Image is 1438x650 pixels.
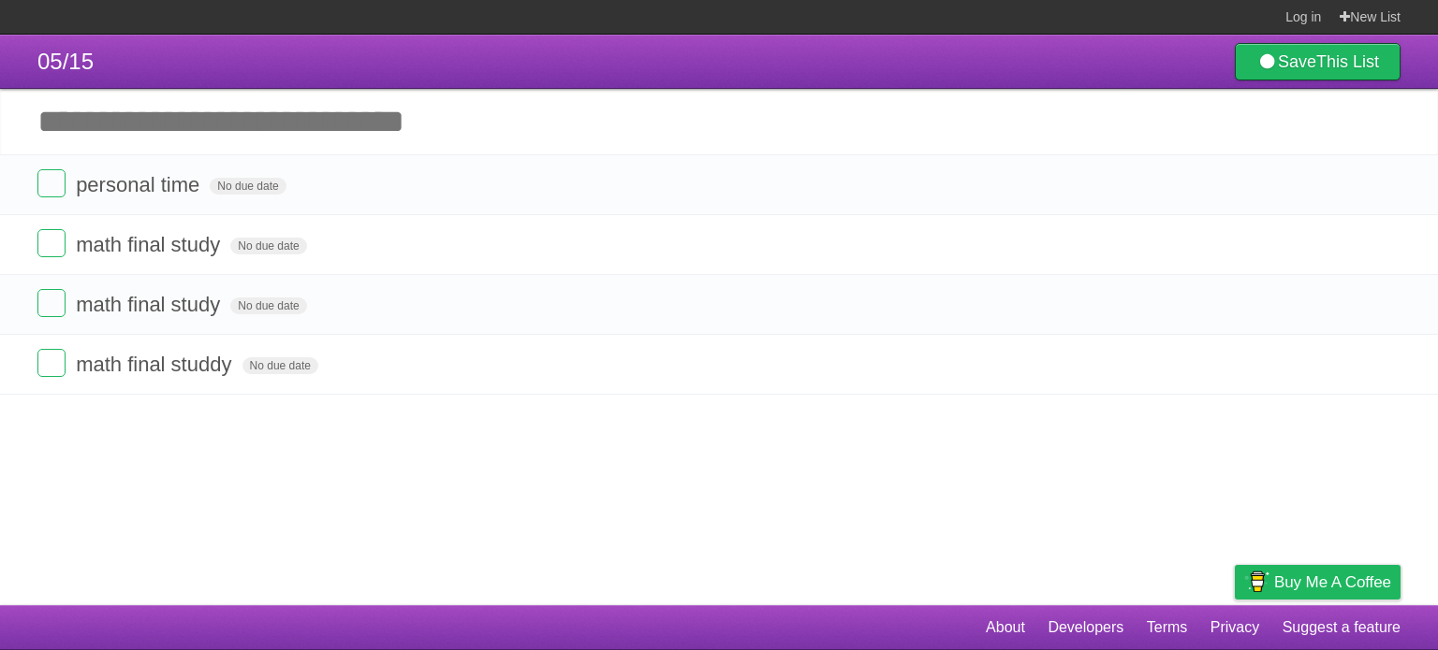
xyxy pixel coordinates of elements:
[1274,566,1391,599] span: Buy me a coffee
[37,229,66,257] label: Done
[76,173,204,196] span: personal time
[37,289,66,317] label: Done
[1244,566,1269,598] img: Buy me a coffee
[230,238,306,254] span: No due date
[230,297,306,314] span: No due date
[242,357,318,374] span: No due date
[76,233,225,256] span: math final study
[1147,610,1188,645] a: Terms
[76,353,236,376] span: math final studdy
[37,169,66,197] label: Done
[1048,610,1123,645] a: Developers
[37,349,66,377] label: Done
[986,610,1025,645] a: About
[76,293,225,316] span: math final study
[1235,565,1401,599] a: Buy me a coffee
[210,178,286,195] span: No due date
[1235,43,1401,80] a: SaveThis List
[1211,610,1259,645] a: Privacy
[1283,610,1401,645] a: Suggest a feature
[1316,52,1379,71] b: This List
[37,49,94,74] span: 05/15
